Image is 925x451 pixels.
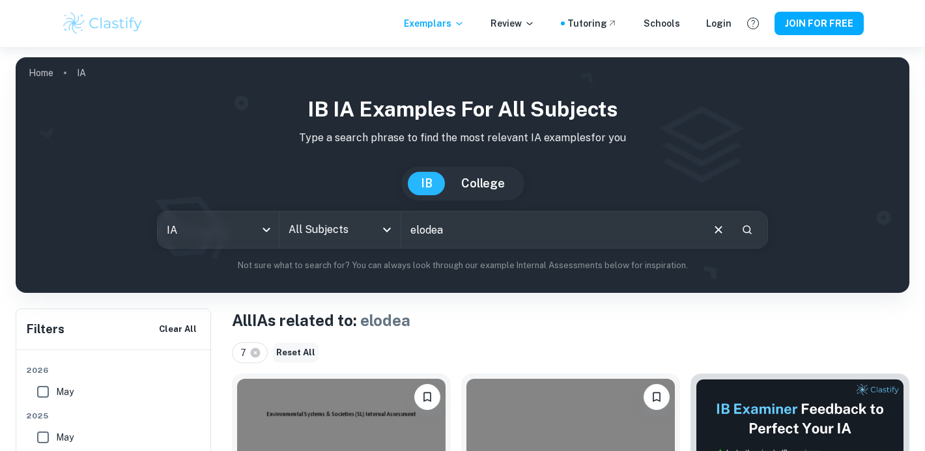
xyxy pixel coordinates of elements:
[408,172,446,195] button: IB
[567,16,618,31] a: Tutoring
[158,212,279,248] div: IA
[378,221,396,239] button: Open
[742,12,764,34] button: Help and Feedback
[232,308,909,332] h1: All IAs related to:
[29,64,53,82] a: Home
[232,342,268,363] div: 7
[775,12,864,35] button: JOIN FOR FREE
[644,384,670,410] button: Please log in to bookmark exemplars
[27,410,201,422] span: 2025
[414,384,440,410] button: Please log in to bookmark exemplars
[644,16,680,31] a: Schools
[240,346,252,360] span: 7
[404,16,464,31] p: Exemplars
[77,66,86,80] p: IA
[26,130,899,146] p: Type a search phrase to find the most relevant IA examples for you
[706,16,732,31] a: Login
[706,217,731,242] button: Clear
[27,338,201,364] h6: Session
[401,212,701,248] input: E.g. player arrangements, enthalpy of combustion, analysis of a big city...
[27,320,64,338] h6: Filters
[16,57,909,293] img: profile cover
[56,430,74,444] span: May
[736,219,758,241] button: Search
[156,320,200,339] button: Clear All
[27,364,201,376] span: 2026
[360,311,410,329] span: elodea
[273,343,319,362] button: Reset All
[26,94,899,125] h1: IB IA examples for all subjects
[56,385,74,399] span: May
[491,16,535,31] p: Review
[26,259,899,272] p: Not sure what to search for? You can always look through our example Internal Assessments below f...
[61,10,144,36] img: Clastify logo
[448,172,518,195] button: College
